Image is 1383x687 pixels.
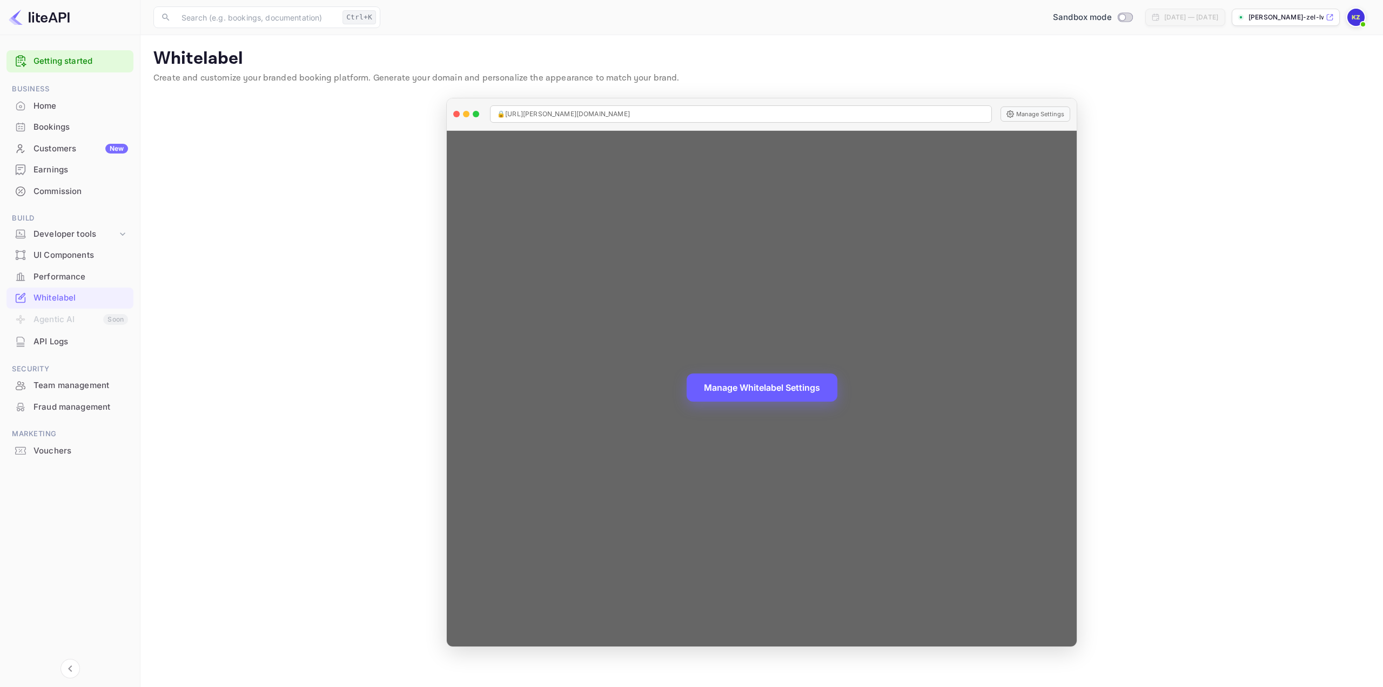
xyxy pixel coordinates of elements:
[33,228,117,241] div: Developer tools
[687,373,837,402] button: Manage Whitelabel Settings
[1049,11,1137,24] div: Switch to Production mode
[6,96,133,117] div: Home
[175,6,338,28] input: Search (e.g. bookings, documentation)
[6,96,133,116] a: Home
[6,288,133,308] a: Whitelabel
[497,109,630,119] span: 🔒 [URL][PERSON_NAME][DOMAIN_NAME]
[33,55,128,68] a: Getting started
[153,48,1370,70] p: Whitelabel
[6,225,133,244] div: Developer tools
[33,445,128,457] div: Vouchers
[6,245,133,266] div: UI Components
[6,138,133,159] div: CustomersNew
[1053,11,1112,24] span: Sandbox mode
[6,363,133,375] span: Security
[33,249,128,262] div: UI Components
[6,397,133,417] a: Fraud management
[6,428,133,440] span: Marketing
[6,397,133,418] div: Fraud management
[6,331,133,351] a: API Logs
[33,379,128,392] div: Team management
[6,266,133,288] div: Performance
[6,441,133,462] div: Vouchers
[33,121,128,134] div: Bookings
[6,50,133,72] div: Getting started
[6,288,133,309] div: Whitelabel
[33,185,128,198] div: Commission
[1001,106,1070,122] button: Manage Settings
[105,144,128,154] div: New
[61,659,80,678] button: Collapse navigation
[33,271,128,283] div: Performance
[6,375,133,396] div: Team management
[6,159,133,181] div: Earnings
[6,266,133,286] a: Performance
[6,117,133,137] a: Bookings
[6,245,133,265] a: UI Components
[33,164,128,176] div: Earnings
[33,401,128,413] div: Fraud management
[1248,12,1324,22] p: [PERSON_NAME]-zel-lwr3s...
[6,159,133,179] a: Earnings
[343,10,376,24] div: Ctrl+K
[6,375,133,395] a: Team management
[33,292,128,304] div: Whitelabel
[33,336,128,348] div: API Logs
[6,181,133,201] a: Commission
[33,143,128,155] div: Customers
[6,83,133,95] span: Business
[6,181,133,202] div: Commission
[6,331,133,352] div: API Logs
[6,138,133,158] a: CustomersNew
[153,72,1370,85] p: Create and customize your branded booking platform. Generate your domain and personalize the appe...
[6,212,133,224] span: Build
[6,441,133,461] a: Vouchers
[9,9,70,26] img: LiteAPI logo
[1164,12,1218,22] div: [DATE] — [DATE]
[6,117,133,138] div: Bookings
[1347,9,1365,26] img: klemen jelen zel
[33,100,128,112] div: Home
